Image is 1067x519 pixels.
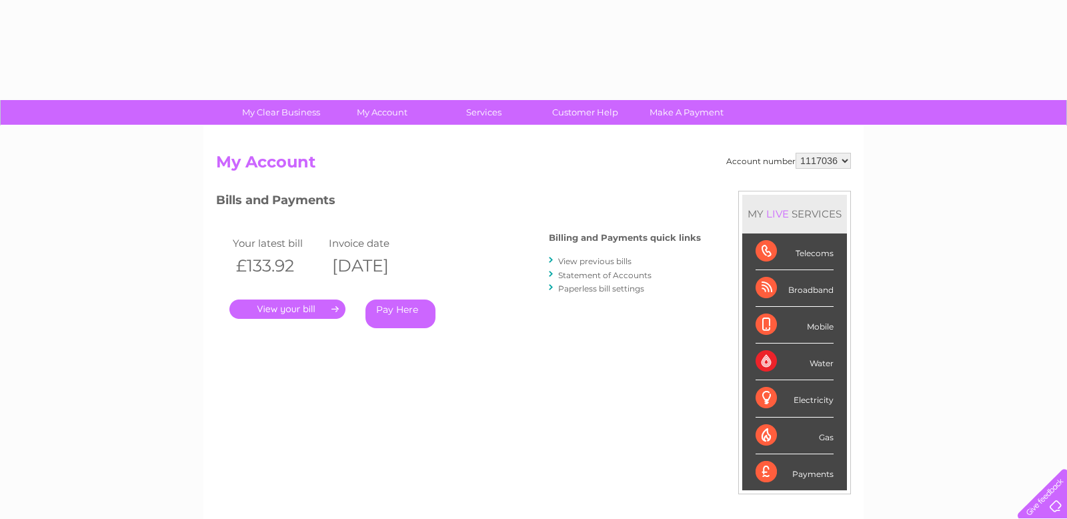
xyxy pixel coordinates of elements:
div: Broadband [756,270,834,307]
a: My Account [327,100,437,125]
a: Make A Payment [632,100,742,125]
td: Your latest bill [229,234,325,252]
th: £133.92 [229,252,325,280]
td: Invoice date [325,234,421,252]
a: Pay Here [365,300,435,328]
div: Payments [756,454,834,490]
a: View previous bills [558,256,632,266]
div: Electricity [756,380,834,417]
a: Services [429,100,539,125]
a: . [229,300,345,319]
h4: Billing and Payments quick links [549,233,701,243]
h2: My Account [216,153,851,178]
div: MY SERVICES [742,195,847,233]
div: Account number [726,153,851,169]
a: My Clear Business [226,100,336,125]
div: Gas [756,418,834,454]
a: Statement of Accounts [558,270,652,280]
div: Telecoms [756,233,834,270]
div: Mobile [756,307,834,344]
a: Paperless bill settings [558,284,644,294]
div: Water [756,344,834,380]
h3: Bills and Payments [216,191,701,214]
a: Customer Help [530,100,640,125]
th: [DATE] [325,252,421,280]
div: LIVE [764,207,792,220]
